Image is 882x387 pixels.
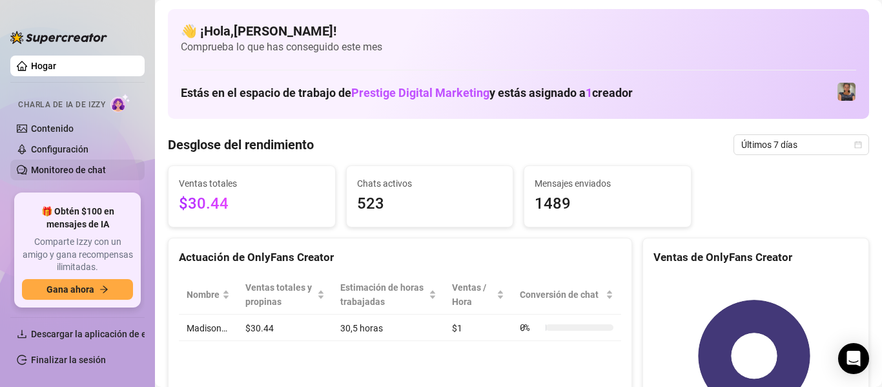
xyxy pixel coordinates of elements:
[179,275,238,315] th: Nombre
[181,86,351,99] font: Estás en el espacio de trabajo de
[838,343,869,374] div: Abrir Intercom Messenger
[340,282,424,307] font: Estimación de horas trabajadas
[741,135,861,154] span: Últimos 7 días
[31,144,88,154] a: Configuración
[854,141,862,149] span: calendario
[444,275,512,315] th: Ventas / Hora
[10,31,107,44] img: logo-BBDzfeDw.svg
[357,194,384,213] font: 523
[181,23,234,39] font: 👋 ¡Hola,
[489,86,586,99] font: y estás asignado a
[31,165,106,175] a: Monitoreo de chat
[31,329,181,339] font: Descargar la aplicación de escritorio
[586,86,592,99] font: 1
[110,94,130,112] img: AI Chatter
[179,194,229,213] font: $30.44
[18,100,105,109] font: Charla de IA de Izzy
[535,178,611,189] font: Mensajes enviados
[22,279,133,300] button: Gana ahoraflecha derecha
[238,275,333,315] th: Ventas totales y propinas
[31,123,74,134] a: Contenido
[837,83,856,101] img: Madison
[357,178,412,189] font: Chats activos
[524,321,529,333] font: %
[333,23,336,39] font: !
[520,289,599,300] font: Conversión de chat
[179,251,334,264] font: Actuación de OnlyFans Creator
[23,236,133,272] font: Comparte Izzy con un amigo y gana recompensas ilimitadas.
[351,86,489,99] font: Prestige Digital Marketing
[520,321,525,333] font: 0
[187,323,227,333] font: Madison…
[46,284,94,295] font: Gana ahora
[452,282,486,307] font: Ventas / Hora
[179,178,237,189] font: Ventas totales
[452,323,462,333] font: $1
[535,194,571,213] font: 1489
[512,275,621,315] th: Conversión de chat
[245,323,274,333] font: $30.44
[31,355,106,365] a: Finalizar la sesión
[234,23,333,39] font: [PERSON_NAME]
[168,137,314,152] font: Desglose del rendimiento
[181,41,382,53] font: Comprueba lo que has conseguido este mes
[31,61,56,71] a: Hogar
[41,206,114,229] font: 🎁 Obtén $100 en mensajes de IA
[592,86,633,99] font: creador
[17,329,27,339] span: descargar
[187,289,220,300] font: Nombre
[340,323,383,333] font: 30,5 horas
[741,140,797,150] font: Últimos 7 días
[245,282,312,307] font: Ventas totales y propinas
[653,251,792,264] font: Ventas de OnlyFans Creator
[99,285,108,294] span: flecha derecha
